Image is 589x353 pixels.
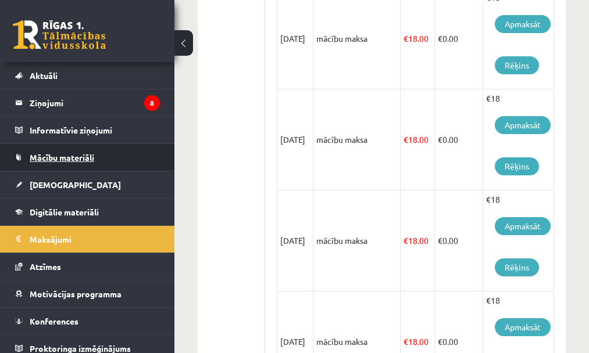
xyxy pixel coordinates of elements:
span: Digitālie materiāli [30,207,99,217]
td: €18 [483,89,554,190]
td: 18.00 [401,89,435,190]
a: Aktuāli [15,62,160,89]
span: Atzīmes [30,261,61,272]
a: Rēķins [495,157,539,175]
a: Apmaksāt [495,318,551,336]
a: Apmaksāt [495,217,551,235]
legend: Maksājumi [30,226,160,253]
a: Ziņojumi8 [15,89,160,116]
a: Mācību materiāli [15,144,160,171]
td: 18.00 [401,190,435,291]
legend: Ziņojumi [30,89,160,116]
span: € [404,336,408,347]
span: Mācību materiāli [30,152,94,163]
td: mācību maksa [313,89,401,190]
span: Motivācijas programma [30,289,122,299]
span: Aktuāli [30,70,58,81]
a: Informatīvie ziņojumi [15,117,160,143]
a: Digitālie materiāli [15,199,160,225]
a: Apmaksāt [495,116,551,134]
span: Konferences [30,316,78,326]
span: € [438,134,442,145]
span: € [404,134,408,145]
a: [DEMOGRAPHIC_DATA] [15,171,160,198]
a: Konferences [15,308,160,334]
a: Rīgas 1. Tālmācības vidusskola [13,20,106,49]
td: [DATE] [277,190,313,291]
td: 0.00 [435,190,483,291]
a: Rēķins [495,56,539,74]
td: [DATE] [277,89,313,190]
a: Rēķins [495,258,539,276]
span: € [438,235,442,246]
a: Apmaksāt [495,15,551,33]
i: 8 [144,95,160,111]
td: 0.00 [435,89,483,190]
span: € [438,33,442,44]
legend: Informatīvie ziņojumi [30,117,160,143]
a: Motivācijas programma [15,280,160,307]
span: € [404,235,408,246]
td: mācību maksa [313,190,401,291]
td: €18 [483,190,554,291]
span: € [438,336,442,347]
span: € [404,33,408,44]
a: Maksājumi [15,226,160,253]
span: [DEMOGRAPHIC_DATA] [30,179,121,190]
a: Atzīmes [15,253,160,280]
